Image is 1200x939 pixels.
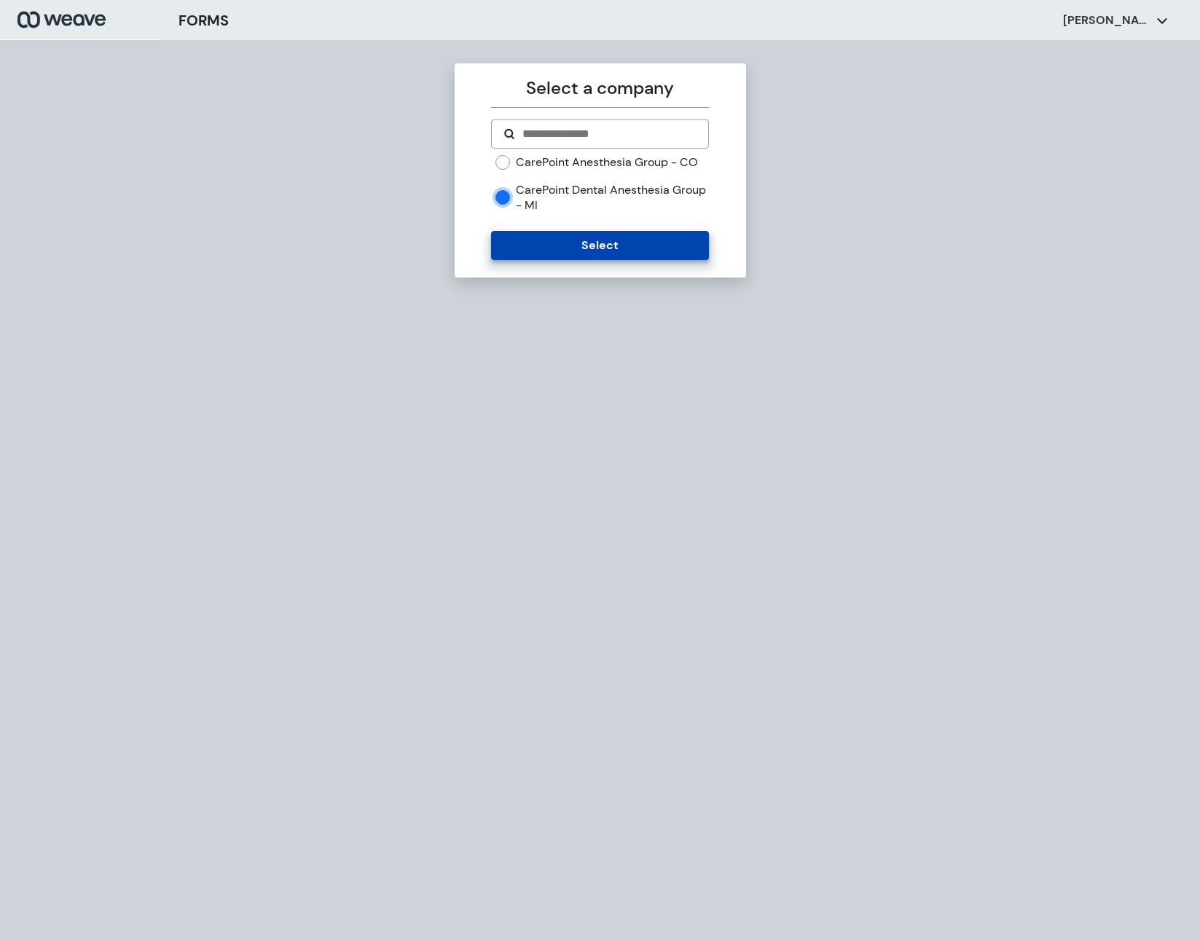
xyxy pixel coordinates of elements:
[179,9,229,31] h3: FORMS
[1063,12,1150,28] p: [PERSON_NAME]
[516,182,709,213] label: CarePoint Dental Anesthesia Group - MI
[521,125,697,143] input: Search
[491,75,709,101] p: Select a company
[491,231,709,260] button: Select
[516,154,698,170] label: CarePoint Anesthesia Group - CO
